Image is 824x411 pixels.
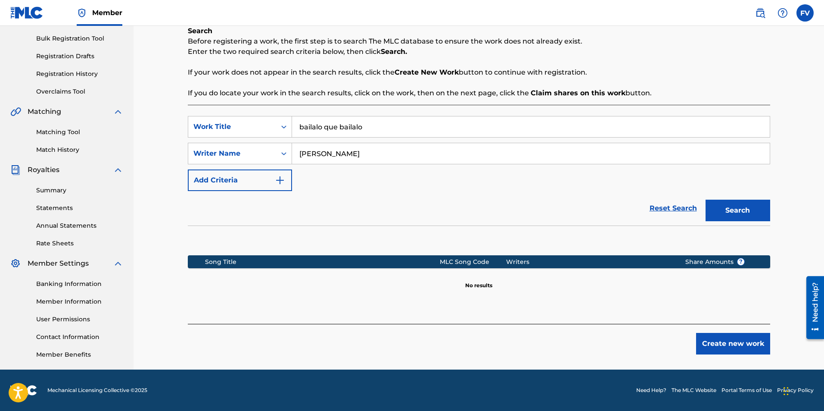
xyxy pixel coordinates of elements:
[36,333,123,342] a: Contact Information
[784,378,789,404] div: Arrastrar
[685,257,745,267] span: Share Amounts
[188,88,770,98] p: If you do locate your work in the search results, click on the work, then on the next page, click...
[92,8,122,18] span: Member
[36,34,123,43] a: Bulk Registration Tool
[796,4,814,22] div: User Menu
[36,297,123,306] a: Member Information
[395,68,459,76] strong: Create New Work
[440,257,506,267] div: MLC Song Code
[36,315,123,324] a: User Permissions
[781,370,824,411] div: Widget de chat
[113,258,123,269] img: expand
[205,257,440,267] div: Song Title
[755,8,765,18] img: search
[781,370,824,411] iframe: Chat Widget
[10,6,44,19] img: MLC Logo
[506,257,672,267] div: Writers
[188,116,770,226] form: Search Form
[10,165,21,175] img: Royalties
[36,145,123,154] a: Match History
[774,4,791,22] div: Help
[28,258,89,269] span: Member Settings
[188,169,292,191] button: Add Criteria
[188,36,770,47] p: Before registering a work, the first step is to search The MLC database to ensure the work does n...
[36,128,123,137] a: Matching Tool
[10,385,37,395] img: logo
[696,333,770,355] button: Create new work
[77,8,87,18] img: Top Rightsholder
[636,386,666,394] a: Need Help?
[706,200,770,221] button: Search
[36,239,123,248] a: Rate Sheets
[777,8,788,18] img: help
[36,87,123,96] a: Overclaims Tool
[188,47,770,57] p: Enter the two required search criteria below, then click
[36,204,123,213] a: Statements
[193,122,271,132] div: Work Title
[36,221,123,230] a: Annual Statements
[752,4,769,22] a: Public Search
[188,27,212,35] b: Search
[36,186,123,195] a: Summary
[188,67,770,78] p: If your work does not appear in the search results, click the button to continue with registration.
[36,69,123,78] a: Registration History
[113,107,123,117] img: expand
[800,273,824,342] iframe: Resource Center
[36,279,123,289] a: Banking Information
[28,165,59,175] span: Royalties
[645,199,701,218] a: Reset Search
[10,258,21,269] img: Member Settings
[275,175,285,185] img: 9d2ae6d4665cec9f34b9.svg
[465,271,492,289] p: No results
[737,258,744,265] span: ?
[531,89,625,97] strong: Claim shares on this work
[28,107,61,117] span: Matching
[36,350,123,359] a: Member Benefits
[193,148,271,159] div: Writer Name
[47,386,147,394] span: Mechanical Licensing Collective © 2025
[36,52,123,61] a: Registration Drafts
[672,386,716,394] a: The MLC Website
[721,386,772,394] a: Portal Terms of Use
[113,165,123,175] img: expand
[381,47,407,56] strong: Search.
[777,386,814,394] a: Privacy Policy
[10,107,21,117] img: Matching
